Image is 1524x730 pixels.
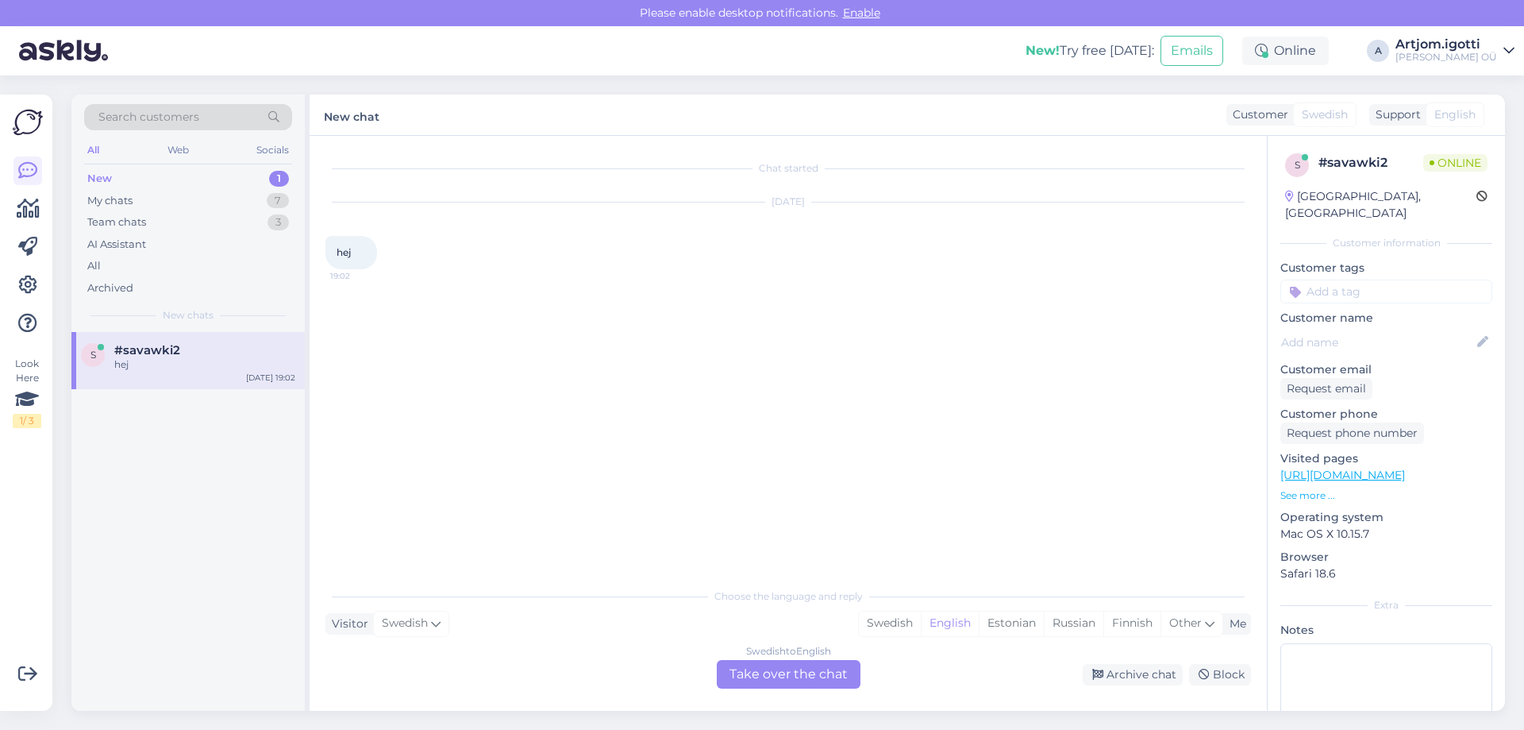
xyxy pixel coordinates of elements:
[1395,51,1497,64] div: [PERSON_NAME] OÜ
[337,246,351,258] span: hej
[87,258,101,274] div: All
[1083,664,1183,686] div: Archive chat
[1281,334,1474,351] input: Add name
[1280,622,1492,639] p: Notes
[13,107,43,137] img: Askly Logo
[1280,236,1492,250] div: Customer information
[1189,664,1251,686] div: Block
[1369,106,1421,123] div: Support
[1280,509,1492,526] p: Operating system
[1280,526,1492,543] p: Mac OS X 10.15.7
[838,6,885,20] span: Enable
[1395,38,1514,64] a: Artjom.igotti[PERSON_NAME] OÜ
[1026,41,1154,60] div: Try free [DATE]:
[87,280,133,296] div: Archived
[267,193,289,209] div: 7
[1280,423,1424,444] div: Request phone number
[1280,468,1405,482] a: [URL][DOMAIN_NAME]
[325,161,1251,176] div: Chat started
[1242,37,1329,65] div: Online
[1280,566,1492,582] p: Safari 18.6
[1280,598,1492,612] div: Extra
[84,140,102,160] div: All
[1423,154,1487,172] span: Online
[267,214,289,230] div: 3
[13,357,41,428] div: Look Here
[1285,188,1476,222] div: [GEOGRAPHIC_DATA], [GEOGRAPHIC_DATA]
[382,615,428,632] span: Swedish
[1280,361,1492,378] p: Customer email
[325,195,1251,209] div: [DATE]
[1280,280,1492,303] input: Add a tag
[1044,612,1103,635] div: Russian
[1280,489,1492,503] p: See more ...
[746,644,831,659] div: Swedish to English
[87,193,133,209] div: My chats
[330,270,390,282] span: 19:02
[1160,36,1223,66] button: Emails
[921,612,979,635] div: English
[1318,153,1423,172] div: # savawki2
[87,237,146,253] div: AI Assistant
[1280,406,1492,423] p: Customer phone
[163,308,214,323] span: New chats
[98,109,199,126] span: Search customers
[324,104,379,126] label: New chat
[1026,43,1060,58] b: New!
[979,612,1044,635] div: Estonian
[1280,310,1492,326] p: Customer name
[1223,616,1246,632] div: Me
[253,140,292,160] div: Socials
[325,616,368,632] div: Visitor
[87,171,112,187] div: New
[325,589,1251,604] div: Choose the language and reply
[90,349,96,361] span: s
[1280,549,1492,566] p: Browser
[1169,616,1202,630] span: Other
[1280,378,1372,400] div: Request email
[1103,612,1160,635] div: Finnish
[859,612,921,635] div: Swedish
[87,214,146,230] div: Team chats
[1434,106,1476,123] span: English
[1226,106,1288,123] div: Customer
[1295,159,1300,171] span: s
[13,414,41,428] div: 1 / 3
[717,660,860,689] div: Take over the chat
[1280,260,1492,276] p: Customer tags
[246,372,295,384] div: [DATE] 19:02
[1302,106,1348,123] span: Swedish
[114,357,295,372] div: hej
[269,171,289,187] div: 1
[114,343,180,357] span: #savawki2
[1367,40,1389,62] div: A
[1280,450,1492,467] p: Visited pages
[1395,38,1497,51] div: Artjom.igotti
[164,140,192,160] div: Web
